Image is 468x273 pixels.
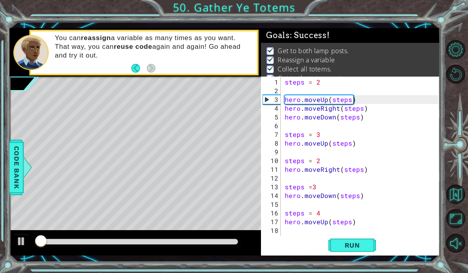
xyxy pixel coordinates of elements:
[263,217,281,226] div: 17
[278,74,347,83] p: Get to the totem crate.
[446,234,465,253] button: Unmute
[263,113,281,121] div: 5
[267,65,274,71] img: Check mark for checkbox
[278,56,335,64] p: Reassign a variable
[263,165,281,174] div: 11
[446,40,465,59] button: Level Options
[263,87,281,95] div: 2
[13,234,29,250] button: ⌘ + P: Play
[114,43,152,50] strong: reuse code
[267,56,274,62] img: Check mark for checkbox
[147,64,155,73] button: Next
[263,191,281,200] div: 14
[263,156,281,165] div: 10
[278,46,349,55] p: Get to both lamp posts.
[446,209,465,228] button: Maximize Browser
[81,34,111,42] strong: reassign
[263,226,281,235] div: 18
[446,185,465,204] button: Back to Map
[263,183,281,191] div: 13
[337,241,368,249] span: Run
[263,121,281,130] div: 6
[290,31,330,40] span: : Success!
[266,31,330,40] span: Goals
[263,78,281,87] div: 1
[278,65,332,73] p: Collect all totems.
[263,130,281,139] div: 7
[446,65,465,84] button: Restart Level
[267,74,274,80] img: Check mark for checkbox
[263,235,281,244] div: 19
[263,104,281,113] div: 4
[55,34,251,60] p: You can a variable as many times as you want. That way, you can again and again! Go ahead and try...
[10,143,23,192] span: Code Bank
[267,46,274,53] img: Check mark for checkbox
[263,95,281,104] div: 3
[263,209,281,217] div: 16
[263,200,281,209] div: 15
[263,148,281,156] div: 9
[131,64,147,73] button: Back
[263,174,281,183] div: 12
[447,182,468,206] a: Back to Map
[263,139,281,148] div: 8
[328,236,376,254] button: Shift+Enter: Run current code.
